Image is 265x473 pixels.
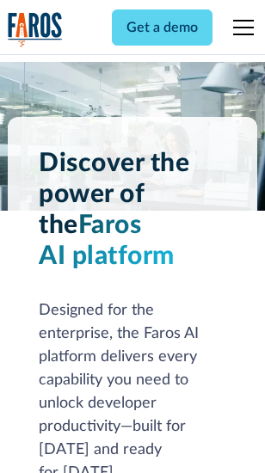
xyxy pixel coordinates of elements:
a: home [8,12,63,47]
h1: Discover the power of the [39,148,226,272]
div: menu [223,7,257,48]
a: Get a demo [112,9,213,46]
img: Logo of the analytics and reporting company Faros. [8,12,63,47]
span: Faros AI platform [39,212,175,269]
